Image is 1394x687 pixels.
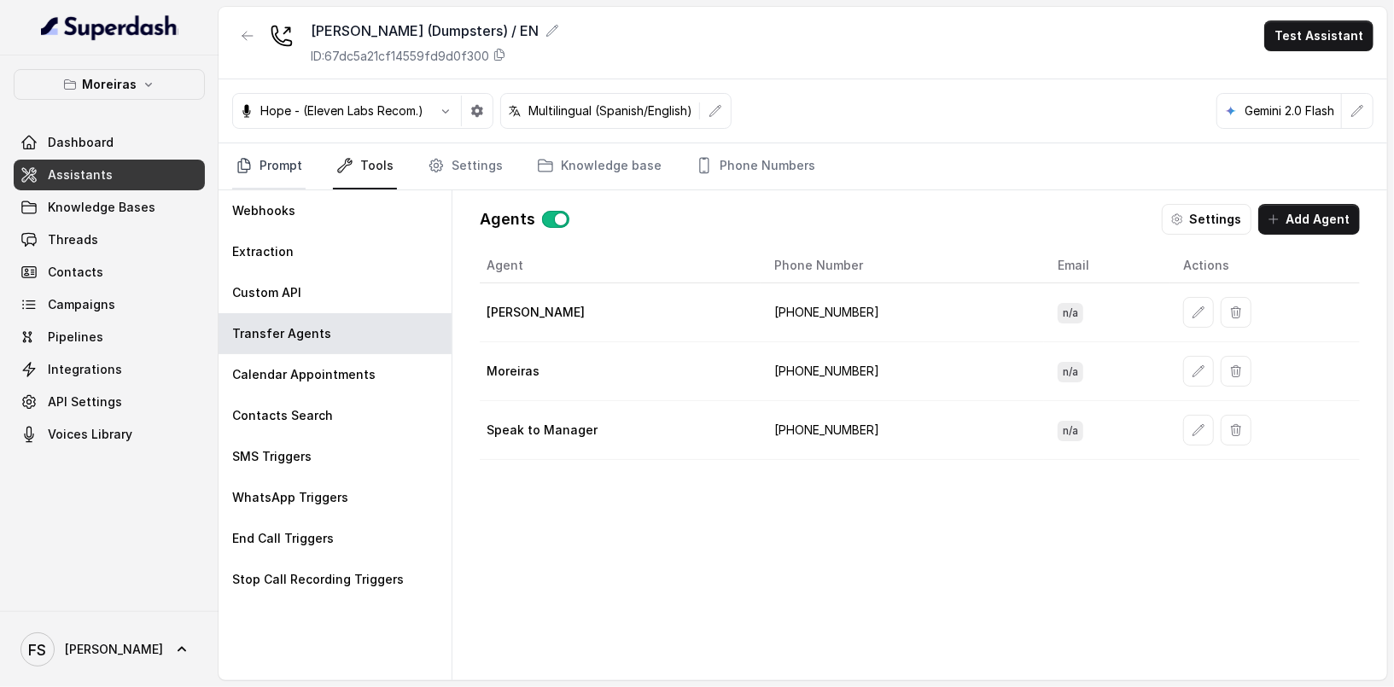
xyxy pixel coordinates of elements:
[487,422,598,439] p: Speak to Manager
[14,419,205,450] a: Voices Library
[424,143,506,189] a: Settings
[48,296,115,313] span: Campaigns
[48,329,103,346] span: Pipelines
[65,641,163,658] span: [PERSON_NAME]
[1058,303,1083,323] span: n/a
[232,407,333,424] p: Contacts Search
[14,127,205,158] a: Dashboard
[14,192,205,223] a: Knowledge Bases
[534,143,665,189] a: Knowledge base
[232,325,331,342] p: Transfer Agents
[232,143,306,189] a: Prompt
[29,641,47,659] text: FS
[14,289,205,320] a: Campaigns
[232,448,312,465] p: SMS Triggers
[761,283,1044,342] td: [PHONE_NUMBER]
[82,74,137,95] p: Moreiras
[232,489,348,506] p: WhatsApp Triggers
[232,571,404,588] p: Stop Call Recording Triggers
[1258,204,1360,235] button: Add Agent
[14,322,205,352] a: Pipelines
[14,354,205,385] a: Integrations
[14,387,205,417] a: API Settings
[1245,102,1334,119] p: Gemini 2.0 Flash
[48,426,132,443] span: Voices Library
[232,243,294,260] p: Extraction
[14,626,205,673] a: [PERSON_NAME]
[1044,248,1170,283] th: Email
[333,143,397,189] a: Tools
[232,366,376,383] p: Calendar Appointments
[232,143,1374,189] nav: Tabs
[1169,248,1360,283] th: Actions
[1264,20,1374,51] button: Test Assistant
[48,199,155,216] span: Knowledge Bases
[1224,104,1238,118] svg: google logo
[761,342,1044,401] td: [PHONE_NUMBER]
[528,102,692,119] p: Multilingual (Spanish/English)
[232,530,334,547] p: End Call Triggers
[761,248,1044,283] th: Phone Number
[487,304,585,321] p: [PERSON_NAME]
[480,248,761,283] th: Agent
[260,102,423,119] p: Hope - (Eleven Labs Recom.)
[1058,362,1083,382] span: n/a
[487,363,540,380] p: Moreiras
[48,166,113,183] span: Assistants
[48,264,103,281] span: Contacts
[41,14,178,41] img: light.svg
[48,393,122,410] span: API Settings
[48,134,114,151] span: Dashboard
[232,284,301,301] p: Custom API
[14,160,205,190] a: Assistants
[761,401,1044,460] td: [PHONE_NUMBER]
[1162,204,1251,235] button: Settings
[1058,421,1083,441] span: n/a
[311,20,559,41] div: [PERSON_NAME] (Dumpsters) / EN
[692,143,819,189] a: Phone Numbers
[14,257,205,288] a: Contacts
[232,202,295,219] p: Webhooks
[48,361,122,378] span: Integrations
[480,207,535,231] p: Agents
[311,48,489,65] p: ID: 67dc5a21cf14559fd9d0f300
[14,224,205,255] a: Threads
[14,69,205,100] button: Moreiras
[48,231,98,248] span: Threads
